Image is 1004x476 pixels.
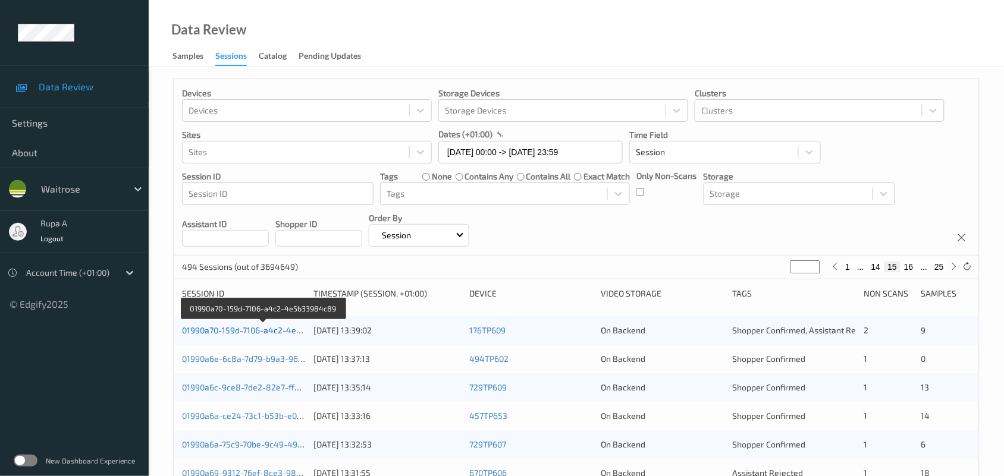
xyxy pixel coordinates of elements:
div: On Backend [601,439,724,450]
div: On Backend [601,382,724,393]
div: Pending Updates [299,50,361,65]
div: On Backend [601,353,724,365]
p: Session ID [182,171,374,182]
button: ... [917,261,931,272]
div: On Backend [601,410,724,422]
div: Video Storage [601,288,724,300]
span: 0 [921,354,926,364]
div: [DATE] 13:35:14 [313,382,461,393]
div: On Backend [601,324,724,336]
a: 01990a6a-75c9-70be-9c49-492cf3ce4a7e [182,439,342,449]
p: 494 Sessions (out of 3694649) [182,261,298,273]
div: Samples [921,288,971,300]
a: 01990a6e-6c8a-7d79-b9a3-9622c7305aa7 [182,354,344,364]
label: none [432,171,452,182]
a: 457TP653 [469,411,507,421]
span: 1 [864,382,867,392]
p: Session [378,229,415,241]
div: Device [469,288,592,300]
p: Only Non-Scans [636,170,696,182]
p: Shopper ID [275,218,362,230]
a: 494TP602 [469,354,509,364]
span: 1 [864,354,867,364]
a: Catalog [259,48,299,65]
p: Assistant ID [182,218,269,230]
label: exact match [583,171,630,182]
div: Samples [172,50,203,65]
p: Clusters [695,87,945,99]
div: [DATE] 13:37:13 [313,353,461,365]
div: Catalog [259,50,287,65]
a: 01990a6c-9ce8-7de2-82e7-ff896cf03c45 [182,382,340,392]
a: 729TP607 [469,439,506,449]
button: 14 [868,261,884,272]
p: Time Field [629,129,821,141]
span: 1 [864,439,867,449]
a: Pending Updates [299,48,373,65]
p: Order By [369,212,469,224]
a: 176TP609 [469,325,506,335]
label: contains all [526,171,571,182]
span: Shopper Confirmed, Assistant Rejected [732,325,880,335]
span: Shopper Confirmed [732,354,805,364]
div: [DATE] 13:33:16 [313,410,461,422]
span: 1 [864,411,867,421]
p: Devices [182,87,432,99]
div: Data Review [171,24,246,36]
div: Timestamp (Session, +01:00) [313,288,461,300]
span: 13 [921,382,930,392]
p: Tags [380,171,398,182]
span: Shopper Confirmed [732,382,805,392]
button: 25 [931,261,947,272]
span: Shopper Confirmed [732,411,805,421]
a: Sessions [215,48,259,66]
button: 15 [884,261,901,272]
span: 14 [921,411,930,421]
span: Shopper Confirmed [732,439,805,449]
a: 01990a70-159d-7106-a4c2-4e5b33984c89 [182,325,345,335]
div: [DATE] 13:32:53 [313,439,461,450]
span: 6 [921,439,926,449]
div: Sessions [215,50,247,66]
span: 2 [864,325,868,335]
a: 01990a6a-ce24-73c1-b53b-e0c2d3bb91a1 [182,411,341,421]
a: Samples [172,48,215,65]
div: [DATE] 13:39:02 [313,324,461,336]
div: Tags [732,288,855,300]
p: dates (+01:00) [438,128,492,140]
p: Sites [182,129,432,141]
button: 16 [901,261,917,272]
label: contains any [465,171,513,182]
button: 1 [842,261,854,272]
div: Session ID [182,288,305,300]
p: Storage Devices [438,87,688,99]
button: ... [854,261,868,272]
div: Non Scans [864,288,913,300]
a: 729TP609 [469,382,507,392]
p: Storage [704,171,895,182]
span: 9 [921,325,926,335]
